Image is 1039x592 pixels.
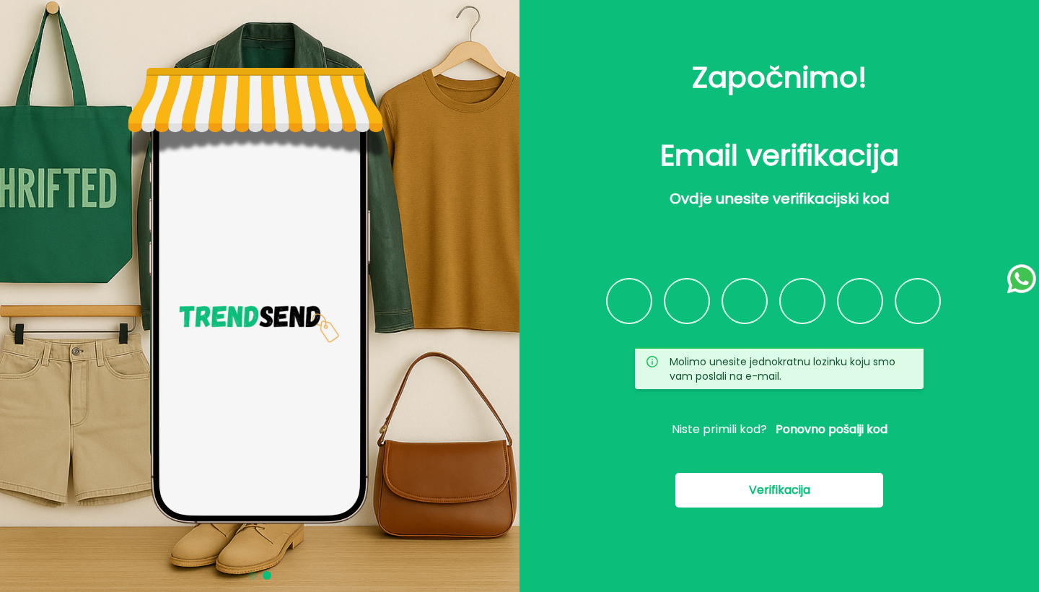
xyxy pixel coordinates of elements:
button: Niste primili kod?Ponovno pošalji kod [635,421,924,438]
button: Verifikacija [675,473,883,508]
input: Digit 3 [722,279,767,323]
p: Ovdje unesite verifikacijski kod [635,188,924,209]
input: Digit 6 [895,279,940,323]
p: Molimo unesite jednokratnu lozinku koju smo vam poslali na e-mail. [670,354,912,383]
span: Verifikacija [749,482,810,499]
h2: Započnimo! [543,56,1016,99]
input: Digit 2 [665,279,709,323]
h2: Email verifikacija [635,134,924,177]
span: Ponovno pošalji kod [776,421,887,438]
input: Please enter verification code. Digit 1 [607,279,652,323]
input: Digit 5 [838,279,882,323]
input: Digit 4 [780,279,825,323]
